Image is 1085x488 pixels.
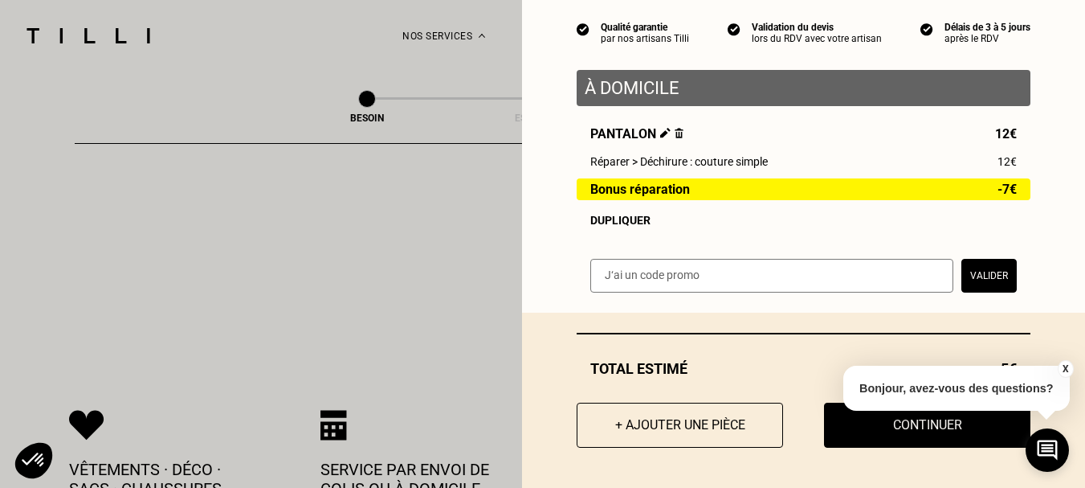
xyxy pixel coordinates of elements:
[944,33,1030,44] div: après le RDV
[752,22,882,33] div: Validation du devis
[997,155,1017,168] span: 12€
[728,22,740,36] img: icon list info
[752,33,882,44] div: lors du RDV avec votre artisan
[995,126,1017,141] span: 12€
[944,22,1030,33] div: Délais de 3 à 5 jours
[997,182,1017,196] span: -7€
[843,366,1070,411] p: Bonjour, avez-vous des questions?
[1057,360,1073,378] button: X
[824,403,1030,448] button: Continuer
[577,22,589,36] img: icon list info
[577,403,783,448] button: + Ajouter une pièce
[590,182,690,196] span: Bonus réparation
[601,33,689,44] div: par nos artisans Tilli
[660,128,671,138] img: Éditer
[920,22,933,36] img: icon list info
[585,78,1022,98] p: À domicile
[601,22,689,33] div: Qualité garantie
[675,128,683,138] img: Supprimer
[961,259,1017,293] button: Valider
[590,259,953,293] input: J‘ai un code promo
[590,155,768,168] span: Réparer > Déchirure : couture simple
[590,126,683,141] span: Pantalon
[590,214,1017,227] div: Dupliquer
[577,360,1030,377] div: Total estimé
